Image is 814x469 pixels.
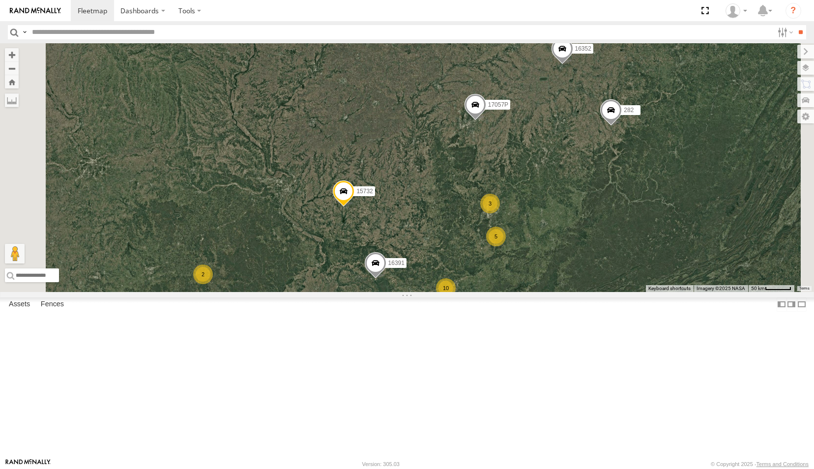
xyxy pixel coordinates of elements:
[5,48,19,61] button: Zoom in
[756,461,809,467] a: Terms and Conditions
[786,297,796,312] label: Dock Summary Table to the Right
[5,93,19,107] label: Measure
[697,286,745,291] span: Imagery ©2025 NASA
[36,297,69,311] label: Fences
[648,285,691,292] button: Keyboard shortcuts
[5,244,25,264] button: Drag Pegman onto the map to open Street View
[785,3,801,19] i: ?
[4,297,35,311] label: Assets
[5,459,51,469] a: Visit our Website
[486,227,506,246] div: 5
[748,285,794,292] button: Map Scale: 50 km per 50 pixels
[722,3,751,18] div: Paul Withrow
[799,287,810,291] a: Terms
[797,297,807,312] label: Hide Summary Table
[436,278,456,298] div: 10
[711,461,809,467] div: © Copyright 2025 -
[10,7,61,14] img: rand-logo.svg
[5,61,19,75] button: Zoom out
[362,461,400,467] div: Version: 305.03
[480,194,500,213] div: 3
[193,264,213,284] div: 2
[774,25,795,39] label: Search Filter Options
[624,107,634,114] span: 282
[751,286,765,291] span: 50 km
[388,260,405,266] span: 16391
[21,25,29,39] label: Search Query
[797,110,814,123] label: Map Settings
[488,101,508,108] span: 17057P
[575,45,591,52] span: 16352
[777,297,786,312] label: Dock Summary Table to the Left
[356,188,373,195] span: 15732
[5,75,19,88] button: Zoom Home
